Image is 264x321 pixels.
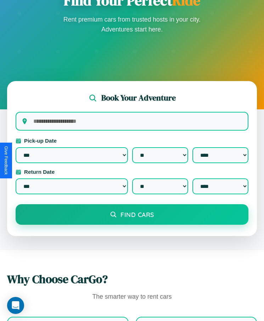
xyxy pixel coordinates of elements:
[16,138,248,144] label: Pick-up Date
[7,291,257,303] p: The smarter way to rent cars
[7,297,24,314] div: Open Intercom Messenger
[7,271,257,287] h2: Why Choose CarGo?
[101,92,176,103] h2: Book Your Adventure
[61,15,203,34] p: Rent premium cars from trusted hosts in your city. Adventures start here.
[16,169,248,175] label: Return Date
[4,146,9,175] div: Give Feedback
[16,204,248,225] button: Find Cars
